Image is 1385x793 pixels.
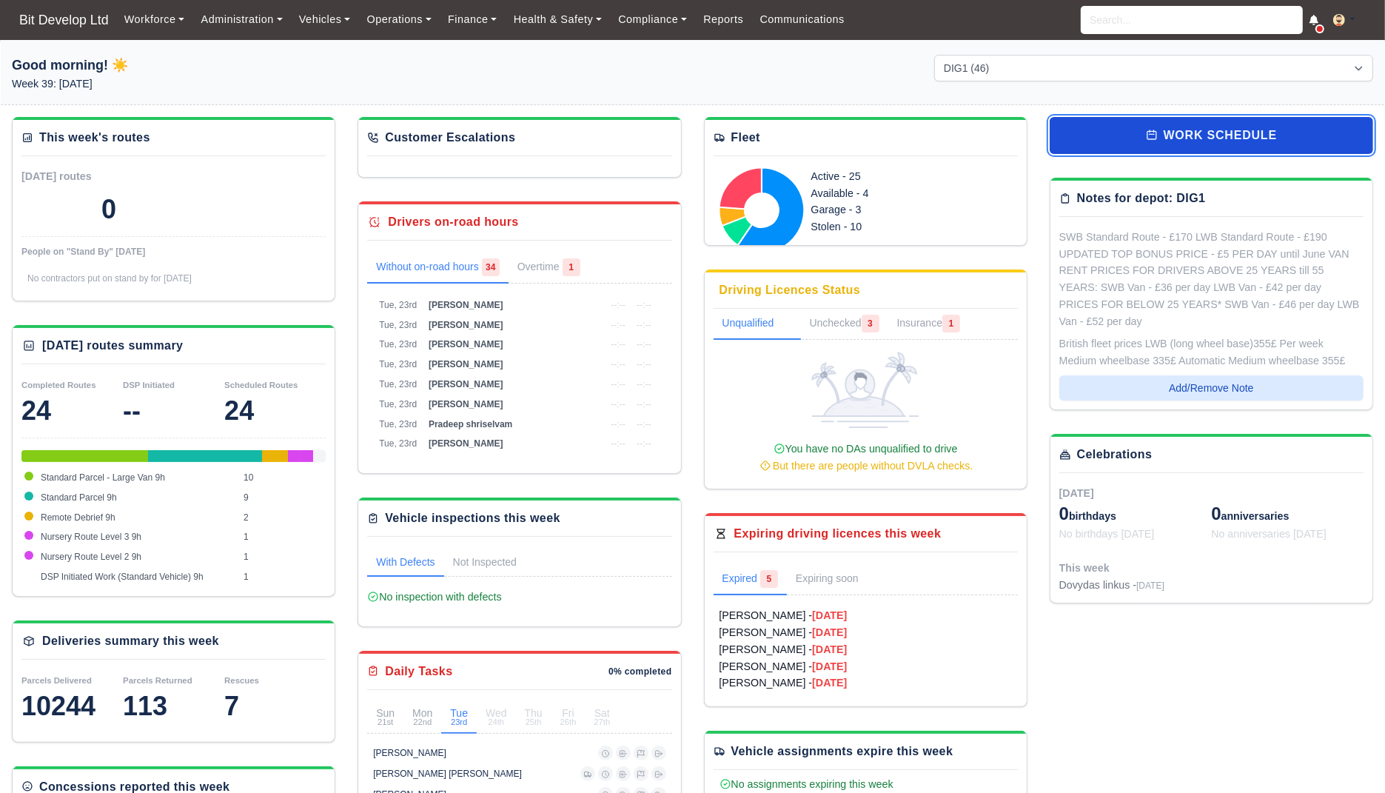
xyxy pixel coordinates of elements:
span: Nursery Route Level 2 9h [41,552,141,562]
p: Week 39: [DATE] [12,76,451,93]
div: Driving Licences Status [720,281,861,299]
strong: [DATE] [812,677,847,689]
div: Tue [450,708,468,726]
span: Nursery Route Level 3 9h [41,532,141,542]
span: --:-- [637,399,651,409]
div: [PERSON_NAME] [PERSON_NAME] [373,768,522,780]
span: 34 [482,258,500,276]
span: This week [1059,562,1110,574]
span: --:-- [637,438,651,449]
div: SWB Standard Route - £170 LWB Standard Route - £190 UPDATED TOP BONUS PRICE - £5 PER DAY until Ju... [1059,229,1364,330]
td: 1 [240,567,326,587]
span: Tue, 23rd [379,379,417,389]
span: --:-- [637,320,651,330]
span: --:-- [637,419,651,429]
small: DSP Initiated [123,381,175,389]
div: This week's routes [39,129,150,147]
div: -- [123,396,224,426]
a: [PERSON_NAME] -[DATE] [720,658,1012,675]
div: Vehicle inspections this week [385,509,560,527]
strong: [DATE] [812,609,847,621]
td: 1 [240,527,326,547]
span: [PERSON_NAME] [429,320,503,330]
span: DSP Initiated Work (Standard Vehicle) 9h [41,572,204,582]
small: 24th [486,718,507,726]
div: But there are people without DVLA checks. [720,458,1012,475]
div: People on "Stand By" [DATE] [21,246,326,258]
div: Remote Debrief 9h [262,450,287,462]
div: 0 [101,195,116,224]
h1: Good morning! ☀️ [12,55,451,76]
a: Finance [440,5,506,34]
span: Tue, 23rd [379,320,417,330]
small: 26th [560,718,577,726]
div: Garage - 3 [811,201,964,218]
a: [PERSON_NAME] -[DATE] [720,641,1012,658]
span: --:-- [611,300,625,310]
small: Scheduled Routes [224,381,298,389]
td: 1 [240,547,326,567]
a: Bit Develop Ltd [12,6,116,35]
span: --:-- [637,359,651,369]
div: Mon [412,708,432,726]
span: Bit Develop Ltd [12,5,116,35]
td: 9 [240,488,326,508]
div: Celebrations [1077,446,1153,464]
a: Reports [695,5,751,34]
div: 24 [21,396,123,426]
div: Dovydas linkus - [1059,577,1164,594]
div: [DATE] routes summary [42,337,183,355]
small: 23rd [450,718,468,726]
div: Available - 4 [811,185,964,202]
div: British fleet prices LWB (long wheel base)355£ Per week Medium wheelbase 335£ Automatic Medium wh... [1059,335,1364,369]
span: No contractors put on stand by for [DATE] [27,273,192,284]
small: 21st [376,718,395,726]
iframe: Chat Widget [1311,722,1385,793]
span: 0 [1059,503,1069,523]
div: Fleet [731,129,760,147]
span: --:-- [611,359,625,369]
span: Remote Debrief 9h [41,512,115,523]
div: Fri [560,708,577,726]
a: Expired [714,564,787,595]
div: Stolen - 10 [811,218,964,235]
div: Sat [594,708,610,726]
span: --:-- [611,339,625,349]
span: No assignments expiring this week [720,778,893,790]
div: 0% completed [608,666,672,677]
a: Unchecked [801,309,888,340]
span: --:-- [611,438,625,449]
div: Expiring driving licences this week [734,525,942,543]
div: Daily Tasks [385,663,452,680]
span: No inspection with defects [367,591,501,603]
span: Tue, 23rd [379,419,417,429]
strong: [DATE] [812,626,847,638]
small: Parcels Delivered [21,676,92,685]
div: Nursery Route Level 3 9h [288,450,301,462]
a: Vehicles [291,5,359,34]
span: [PERSON_NAME] [429,300,503,310]
a: Not Inspected [444,549,526,577]
div: 7 [224,692,326,721]
span: 3 [862,315,879,332]
a: Communications [751,5,853,34]
span: No birthdays [DATE] [1059,528,1155,540]
span: Tue, 23rd [379,300,417,310]
a: Expiring soon [787,564,888,595]
span: --:-- [611,399,625,409]
input: Search... [1081,6,1303,34]
a: With Defects [367,549,443,577]
a: Overtime [509,252,589,284]
a: Without on-road hours [367,252,509,284]
div: Nursery Route Level 2 9h [301,450,313,462]
span: [PERSON_NAME] [429,359,503,369]
a: Compliance [610,5,695,34]
div: Deliveries summary this week [42,632,219,650]
a: [PERSON_NAME] -[DATE] [720,675,1012,692]
span: No anniversaries [DATE] [1211,528,1327,540]
div: 10244 [21,692,123,721]
span: --:-- [637,379,651,389]
small: Parcels Returned [123,676,192,685]
div: 113 [123,692,224,721]
span: Tue, 23rd [379,339,417,349]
